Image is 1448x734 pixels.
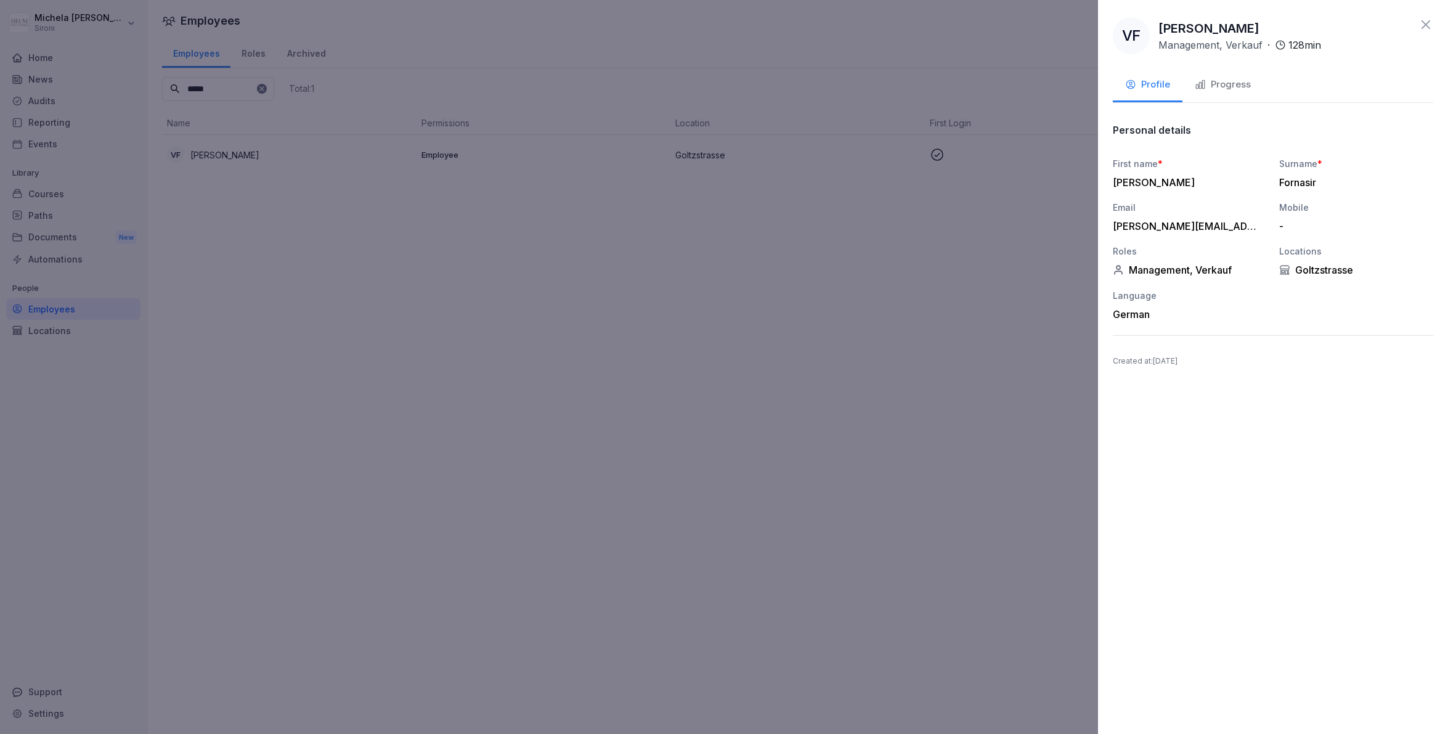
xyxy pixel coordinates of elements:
[1113,157,1267,170] div: First name
[1113,264,1267,276] div: Management, Verkauf
[1195,78,1251,92] div: Progress
[1279,264,1433,276] div: Goltzstrasse
[1279,157,1433,170] div: Surname
[1113,176,1261,189] div: [PERSON_NAME]
[1113,220,1261,232] div: [PERSON_NAME][EMAIL_ADDRESS][DOMAIN_NAME]
[1158,38,1263,52] p: Management, Verkauf
[1113,17,1150,54] div: VF
[1113,356,1433,367] p: Created at : [DATE]
[1279,176,1427,189] div: Fornasir
[1279,220,1427,232] div: -
[1113,289,1267,302] div: Language
[1113,124,1191,136] p: Personal details
[1182,69,1263,102] button: Progress
[1113,201,1267,214] div: Email
[1279,201,1433,214] div: Mobile
[1113,69,1182,102] button: Profile
[1113,245,1267,258] div: Roles
[1288,38,1321,52] p: 128 min
[1158,38,1321,52] div: ·
[1125,78,1170,92] div: Profile
[1279,245,1433,258] div: Locations
[1113,308,1267,320] div: German
[1158,19,1259,38] p: [PERSON_NAME]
